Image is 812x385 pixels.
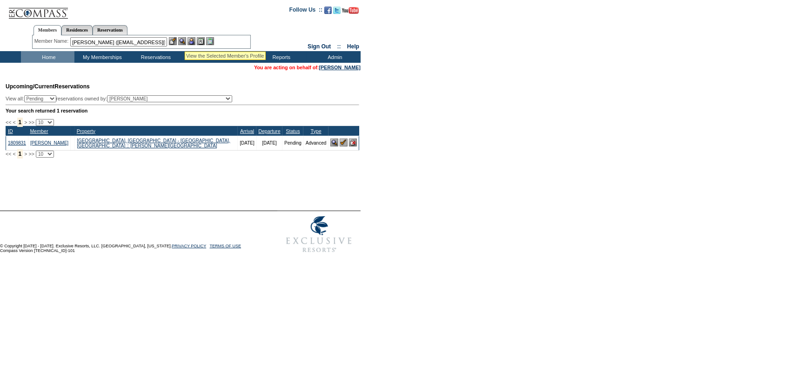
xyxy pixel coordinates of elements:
img: Exclusive Resorts [277,211,361,258]
span: Upcoming/Current [6,83,54,90]
span: >> [28,119,34,125]
img: b_calculator.gif [206,37,214,45]
a: Status [286,128,300,134]
a: Subscribe to our YouTube Channel [342,9,359,15]
td: Reservations [128,51,181,63]
img: Become our fan on Facebook [324,7,332,14]
a: Residences [61,25,93,35]
img: Reservations [197,37,205,45]
td: Follow Us :: [289,6,322,17]
a: Sign Out [308,43,331,50]
a: Member [30,128,48,134]
td: Admin [307,51,361,63]
span: >> [28,151,34,157]
div: View the Selected Member's Profile [186,53,264,59]
td: Reports [254,51,307,63]
img: View Reservation [330,139,338,146]
a: Reservations [93,25,128,35]
span: > [24,119,27,125]
a: 1809831 [8,140,26,146]
font: You are acting on behalf of: [254,65,361,70]
a: Arrival [240,128,254,134]
a: [PERSON_NAME] [319,65,361,70]
img: View [178,37,186,45]
a: ID [8,128,13,134]
a: Members [34,25,62,35]
span: < [13,119,15,125]
td: Home [21,51,74,63]
td: Advanced [303,136,328,150]
span: < [13,151,15,157]
a: [GEOGRAPHIC_DATA], [GEOGRAPHIC_DATA] - [GEOGRAPHIC_DATA], [GEOGRAPHIC_DATA] :: [PERSON_NAME][GEOG... [77,138,230,148]
span: << [6,151,11,157]
td: [DATE] [256,136,282,150]
div: View all: reservations owned by: [6,95,236,102]
a: Property [77,128,95,134]
a: Help [347,43,359,50]
td: [DATE] [238,136,256,150]
td: Vacation Collection [181,51,254,63]
img: Cancel Reservation [349,139,357,146]
span: 1 [17,118,23,127]
img: Confirm Reservation [340,139,348,146]
span: Reservations [6,83,90,90]
img: Follow us on Twitter [333,7,341,14]
img: Subscribe to our YouTube Channel [342,7,359,14]
a: PRIVACY POLICY [172,244,206,248]
span: > [24,151,27,157]
span: << [6,119,11,125]
div: Member Name: [34,37,70,45]
span: 1 [17,149,23,159]
div: Your search returned 1 reservation [6,108,359,113]
td: Pending [282,136,304,150]
a: Departure [258,128,280,134]
span: :: [337,43,341,50]
img: b_edit.gif [169,37,177,45]
a: [PERSON_NAME] [30,140,68,146]
a: Become our fan on Facebook [324,9,332,15]
a: TERMS OF USE [210,244,242,248]
a: Type [311,128,322,134]
td: My Memberships [74,51,128,63]
a: Follow us on Twitter [333,9,341,15]
img: Impersonate [188,37,195,45]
